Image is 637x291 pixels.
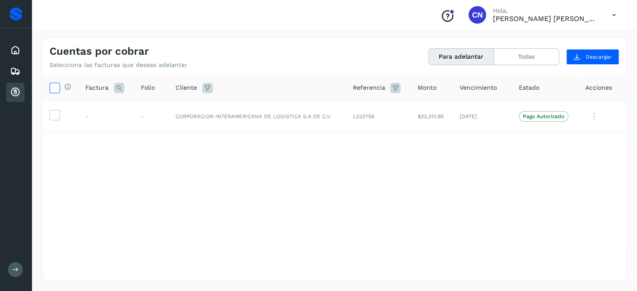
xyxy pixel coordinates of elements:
[494,49,559,65] button: Todas
[134,100,168,133] td: -
[6,62,25,81] div: Embarques
[169,100,345,133] td: CORPORACION INTERAMERICANA DE LOGISTICA S.A DE C.V.
[523,113,564,119] p: Pago Autorizado
[141,83,155,92] span: Folio
[176,83,197,92] span: Cliente
[493,14,598,23] p: Claudia Nohemi González Sánchez
[49,45,149,58] h4: Cuentas por cobrar
[85,83,109,92] span: Factura
[6,41,25,60] div: Inicio
[6,83,25,102] div: Cuentas por cobrar
[566,49,619,65] button: Descargar
[493,7,598,14] p: Hola,
[78,100,134,133] td: -
[345,100,410,133] td: L223756
[585,83,612,92] span: Acciones
[352,83,385,92] span: Referencia
[418,83,436,92] span: Monto
[460,83,497,92] span: Vencimiento
[429,49,494,65] button: Para adelantar
[519,83,539,92] span: Estado
[49,61,187,69] p: Selecciona las facturas que deseas adelantar
[586,53,612,61] span: Descargar
[453,100,512,133] td: [DATE]
[411,100,453,133] td: $32,310.85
